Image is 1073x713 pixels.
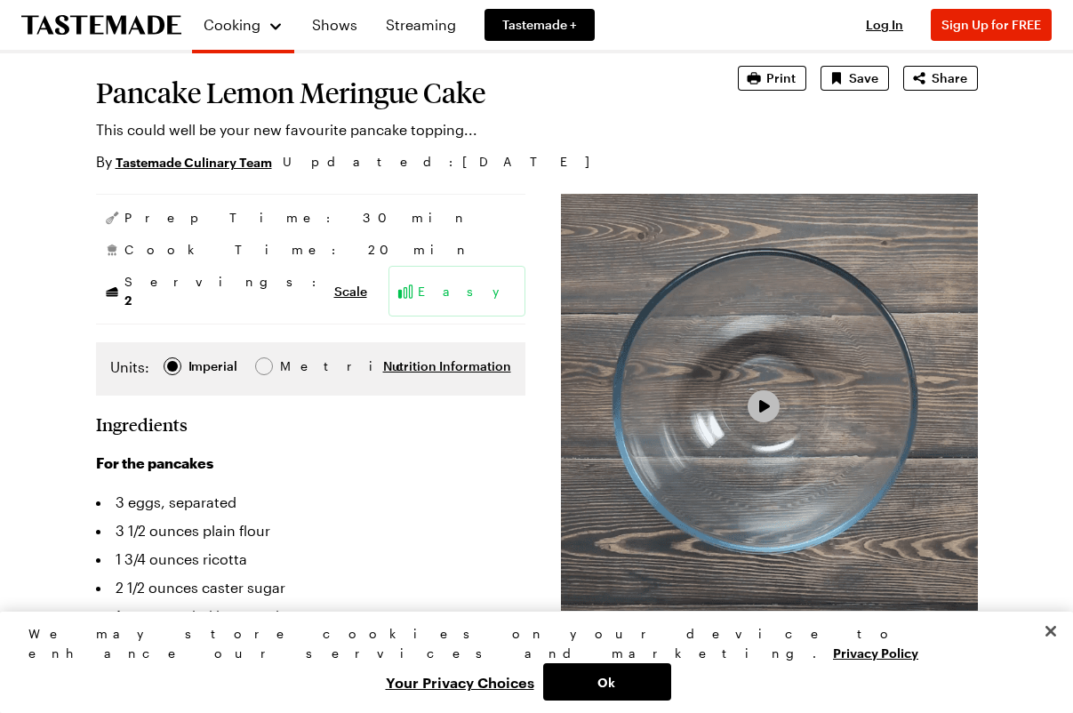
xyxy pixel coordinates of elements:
span: Tastemade + [502,16,577,34]
li: 3 1/2 ounces plain flour [96,517,525,545]
button: Your Privacy Choices [377,663,543,701]
h3: For the pancakes [96,453,525,474]
div: We may store cookies on your device to enhance our services and marketing. [28,624,1029,663]
div: Metric [280,356,317,376]
span: Imperial [188,356,239,376]
div: Imperial [188,356,237,376]
span: Print [766,69,796,87]
button: Sign Up for FREE [931,9,1052,41]
video-js: Video Player [561,194,978,611]
button: Ok [543,663,671,701]
span: Cooking [204,16,260,33]
button: Close [1031,612,1070,651]
li: 1 teaspoon baking powder [96,602,525,630]
a: To Tastemade Home Page [21,15,181,36]
h1: Pancake Lemon Meringue Cake [96,76,688,108]
a: Tastemade Culinary Team [116,152,272,172]
button: Log In [849,16,920,34]
a: More information about your privacy, opens in a new tab [833,644,918,661]
h2: Ingredients [96,413,188,435]
div: Privacy [28,624,1029,701]
button: Print [738,66,806,91]
span: Easy [418,283,517,300]
a: Tastemade + [484,9,595,41]
button: Nutrition Information [383,357,511,375]
span: Cook Time: 20 min [124,241,471,259]
p: This could well be your new favourite pancake topping... [96,119,688,140]
span: Prep Time: 30 min [124,209,469,227]
button: Save recipe [821,66,889,91]
label: Units: [110,356,149,378]
span: Share [932,69,967,87]
button: Share [903,66,978,91]
span: 2 [124,291,132,308]
button: Scale [334,283,367,300]
div: Imperial Metric [110,356,317,381]
li: 2 1/2 ounces caster sugar [96,573,525,602]
button: Play Video [748,390,780,422]
span: Servings: [124,273,325,309]
li: 1 3/4 ounces ricotta [96,545,525,573]
span: Updated : [DATE] [283,152,607,172]
span: Metric [280,356,319,376]
li: 3 eggs, separated [96,488,525,517]
span: Log In [866,17,903,32]
span: Sign Up for FREE [941,17,1041,32]
p: By [96,151,272,172]
span: Save [849,69,878,87]
button: Cooking [203,7,284,43]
